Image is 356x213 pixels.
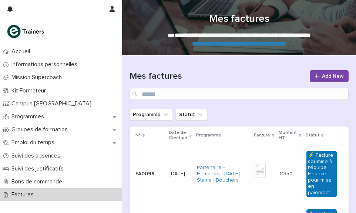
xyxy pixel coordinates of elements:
input: Search [130,88,349,100]
p: Statut [306,131,319,139]
p: [DATE] [169,171,191,177]
a: Partenaire - Humando - [DATE] - Stains - Bouchers [197,165,249,183]
p: Groupes de formation [9,126,74,133]
p: Accueil [9,48,36,55]
p: Bons de commande [9,178,68,185]
p: Suivi des absences [9,152,66,159]
tr: FA0099FA0099 [DATE]Partenaire - Humando - [DATE] - Stains - Bouchers € 350.00€ 350.00 ⚡ Facture s... [130,145,349,203]
p: Suivi des justificatifs [9,165,70,172]
button: Programme [130,109,173,121]
div: ⚡ Facture soumise à l'équipe Finance pour mise en paiement [306,151,337,197]
h1: Mes factures [130,71,305,82]
p: FA0099 [135,169,156,177]
p: N° [135,131,141,139]
p: Programme [196,131,221,139]
img: K0CqGN7SDeD6s4JG8KQk [6,24,47,39]
span: Add New [322,74,344,79]
p: Kit Formateur [9,87,52,94]
p: Emploi du temps [9,139,60,146]
p: Montant HT [279,129,297,142]
p: Factures [9,191,40,198]
p: Informations personnelles [9,61,83,68]
p: € 350.00 [279,169,302,177]
p: Programmes [9,113,50,120]
p: Mission Supercoach [9,74,68,81]
button: Statut [176,109,207,121]
p: Date de Creation [169,129,188,142]
h1: Mes factures [130,13,349,26]
a: Add New [310,70,349,82]
p: Campus [GEOGRAPHIC_DATA] [9,100,97,107]
p: Facture [254,131,270,139]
